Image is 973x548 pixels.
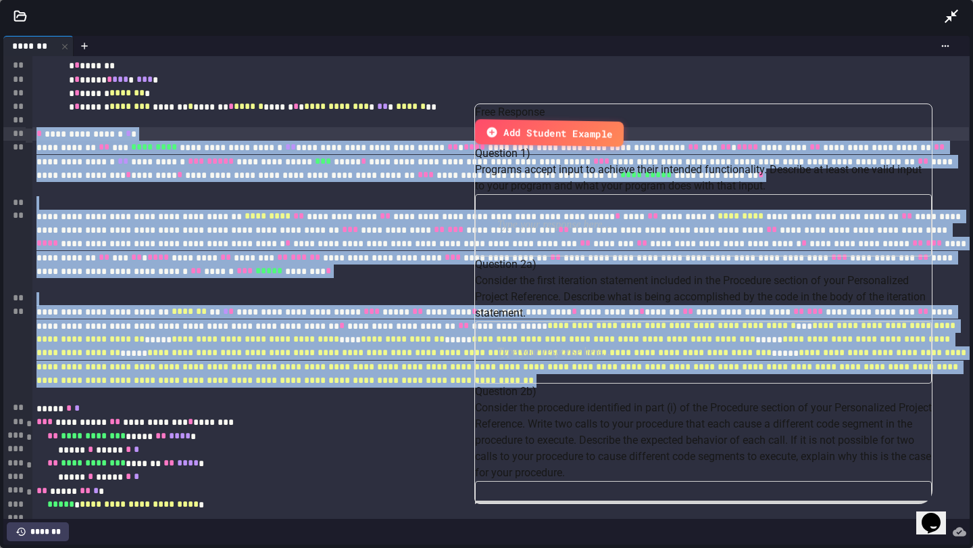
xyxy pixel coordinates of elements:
h6: Question 1) [475,145,932,162]
p: Programs accept input to achieve their intended functionality. Describe at least one valid input ... [475,162,932,194]
h6: Free Response [475,104,932,120]
p: Consider the procedure identified in part (i) of the Procedure section of your Personalized Proje... [475,400,932,481]
span: Add Student Example [503,125,613,141]
h6: Question 2b) [475,384,932,400]
p: Consider the first iteration statement included in the Procedure section of your Personalized Pro... [475,273,932,321]
iframe: chat widget [916,494,959,534]
h6: Question 2a) [475,256,932,273]
button: Add Student Example [475,119,624,147]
